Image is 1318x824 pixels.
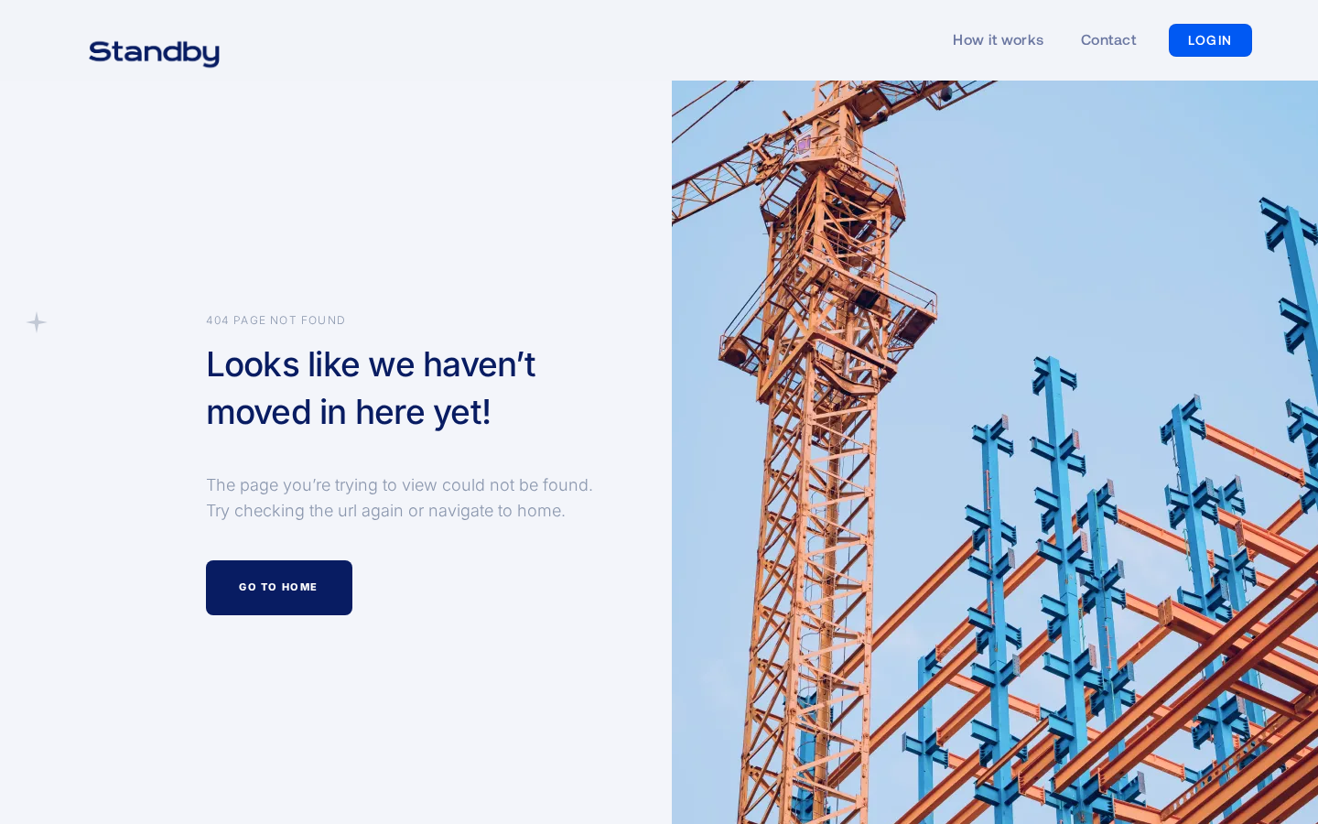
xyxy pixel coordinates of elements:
[1169,24,1252,57] a: LOGIN
[206,560,352,615] a: Go to home
[206,341,600,436] h2: Looks like we haven’t moved in here yet!
[206,472,600,524] p: The page you’re trying to view could not be found. Try checking the url again or navigate to home.
[66,29,243,51] a: home
[206,311,347,330] div: 404 page not found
